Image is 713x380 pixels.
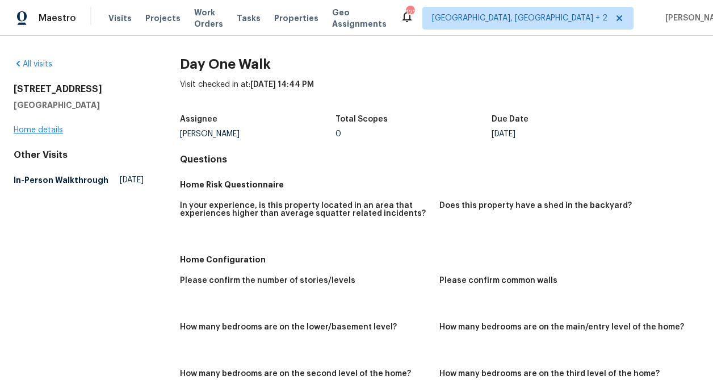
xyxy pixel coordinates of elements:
[439,277,557,285] h5: Please confirm common walls
[14,170,144,190] a: In-Person Walkthrough[DATE]
[180,323,397,331] h5: How many bedrooms are on the lower/basement level?
[332,7,387,30] span: Geo Assignments
[180,370,411,378] h5: How many bedrooms are on the second level of the home?
[180,277,355,285] h5: Please confirm the number of stories/levels
[14,83,144,95] h2: [STREET_ADDRESS]
[14,60,52,68] a: All visits
[439,202,632,210] h5: Does this property have a shed in the backyard?
[180,79,699,108] div: Visit checked in at:
[492,115,529,123] h5: Due Date
[194,7,223,30] span: Work Orders
[14,99,144,111] h5: [GEOGRAPHIC_DATA]
[237,14,261,22] span: Tasks
[180,130,336,138] div: [PERSON_NAME]
[439,370,660,378] h5: How many bedrooms are on the third level of the home?
[432,12,607,24] span: [GEOGRAPHIC_DATA], [GEOGRAPHIC_DATA] + 2
[14,126,63,134] a: Home details
[335,130,492,138] div: 0
[250,81,314,89] span: [DATE] 14:44 PM
[439,323,684,331] h5: How many bedrooms are on the main/entry level of the home?
[406,7,414,18] div: 122
[274,12,318,24] span: Properties
[145,12,181,24] span: Projects
[14,174,108,186] h5: In-Person Walkthrough
[108,12,132,24] span: Visits
[180,179,699,190] h5: Home Risk Questionnaire
[492,130,648,138] div: [DATE]
[335,115,388,123] h5: Total Scopes
[39,12,76,24] span: Maestro
[180,115,217,123] h5: Assignee
[180,202,431,218] h5: In your experience, is this property located in an area that experiences higher than average squa...
[180,254,699,265] h5: Home Configuration
[120,174,144,186] span: [DATE]
[180,154,699,165] h4: Questions
[14,149,144,161] div: Other Visits
[180,59,699,70] h2: Day One Walk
